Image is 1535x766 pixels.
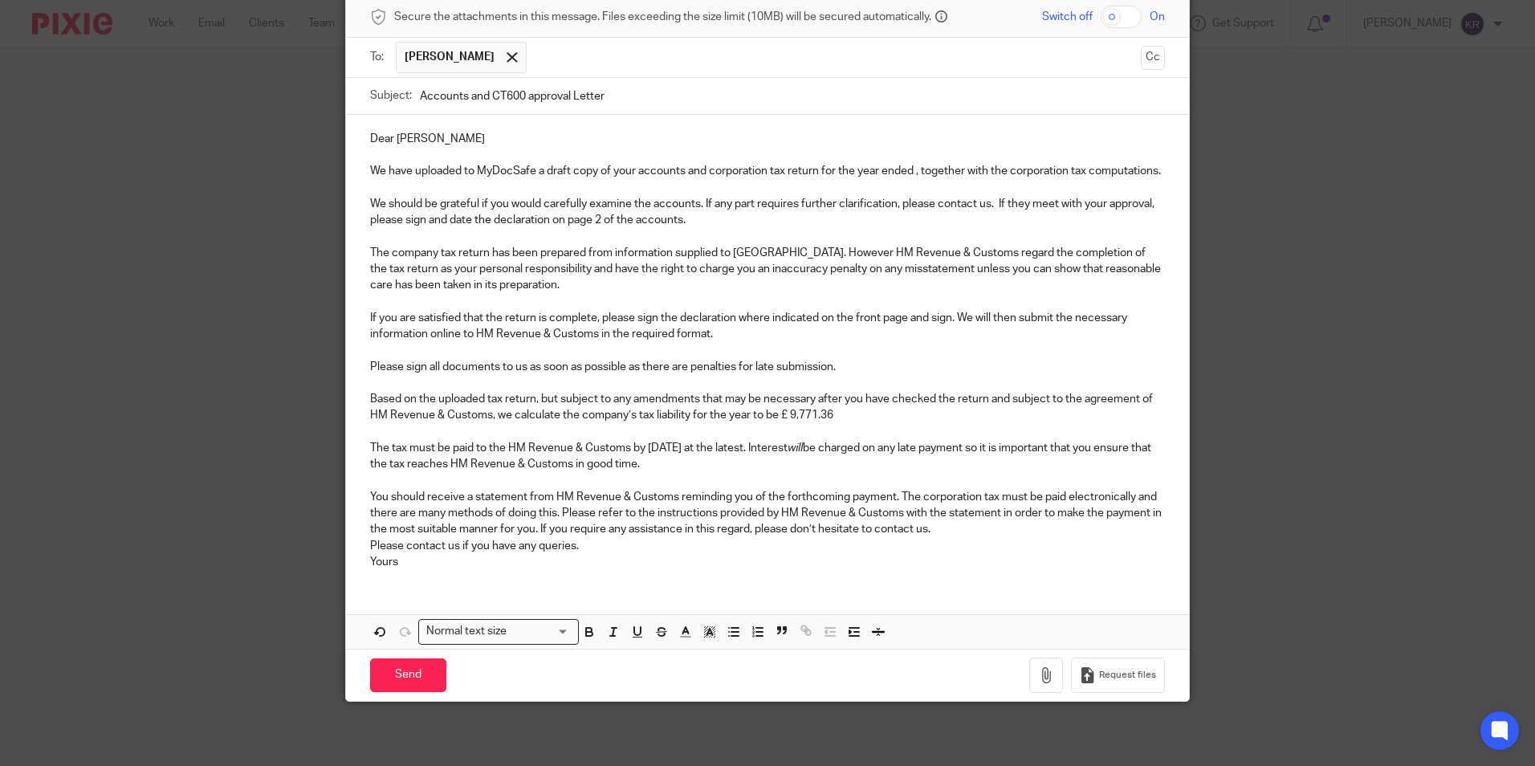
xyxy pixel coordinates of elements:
[370,88,412,104] label: Subject:
[370,538,1165,554] p: Please contact us if you have any queries.
[370,489,1165,538] p: You should receive a statement from HM Revenue & Customs reminding you of the forthcoming payment...
[370,440,1165,473] p: The tax must be paid to the HM Revenue & Customs by [DATE] at the latest. Interest be charged on ...
[422,623,510,640] span: Normal text size
[511,623,569,640] input: Search for option
[788,442,803,454] em: will
[1099,669,1156,682] span: Request files
[418,619,579,644] div: Search for option
[370,49,388,65] label: To:
[370,245,1165,294] p: The company tax return has been prepared from information supplied to [GEOGRAPHIC_DATA]. However ...
[370,359,1165,375] p: Please sign all documents to us as soon as possible as there are penalties for late submission.
[370,554,1165,570] p: Yours
[1150,9,1165,25] span: On
[370,163,1165,179] p: We have uploaded to MyDocSafe a draft copy of your accounts and corporation tax return for the ye...
[370,310,1165,343] p: If you are satisfied that the return is complete, please sign the declaration where indicated on ...
[405,49,495,65] span: [PERSON_NAME]
[1141,46,1165,70] button: Cc
[394,9,931,25] span: Secure the attachments in this message. Files exceeding the size limit (10MB) will be secured aut...
[1071,658,1164,694] button: Request files
[370,391,1165,424] p: Based on the uploaded tax return, but subject to any amendments that may be necessary after you h...
[370,196,1165,229] p: We should be grateful if you would carefully examine the accounts. If any part requires further c...
[1042,9,1093,25] span: Switch off
[370,131,1165,147] p: Dear [PERSON_NAME]
[370,658,446,693] input: Send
